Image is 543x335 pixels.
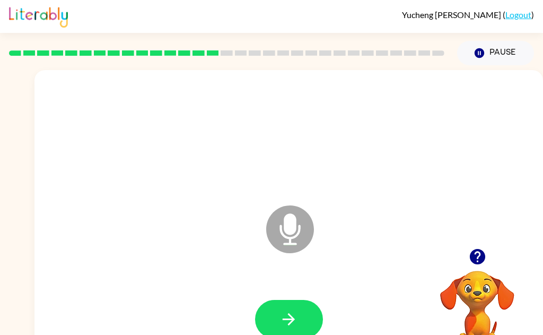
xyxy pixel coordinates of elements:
[402,10,503,20] span: Yucheng [PERSON_NAME]
[402,10,534,20] div: ( )
[457,41,534,65] button: Pause
[505,10,531,20] a: Logout
[9,4,68,28] img: Literably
